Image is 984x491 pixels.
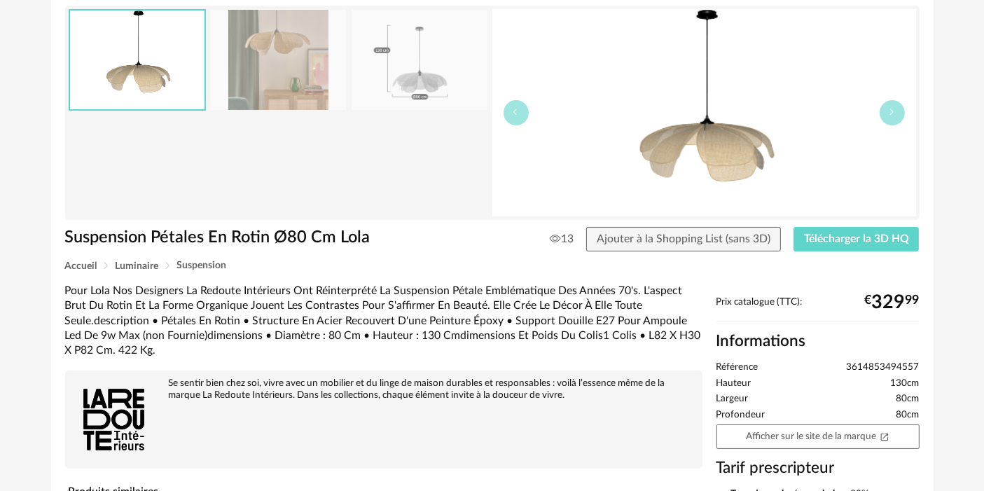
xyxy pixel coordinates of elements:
h3: Tarif prescripteur [716,458,920,478]
span: Profondeur [716,409,765,422]
span: Largeur [716,393,749,406]
img: 9dd43cfd475c69f66d1af091ad7a620a.jpg [352,10,487,110]
span: Télécharger la 3D HQ [804,233,909,244]
img: thumbnail.png [492,9,916,216]
span: Open In New icon [880,431,889,441]
div: Breadcrumb [65,261,920,271]
span: Référence [716,361,758,374]
span: Hauteur [716,378,751,390]
a: Afficher sur le site de la marqueOpen In New icon [716,424,920,449]
span: Suspension [177,261,227,270]
span: Accueil [65,261,97,271]
div: Pour Lola Nos Designers La Redoute Intérieurs Ont Réinterprété La Suspension Pétale Emblématique ... [65,284,702,358]
span: Ajouter à la Shopping List (sans 3D) [597,233,770,244]
h1: Suspension Pétales En Rotin Ø80 Cm Lola [65,227,413,249]
img: brand logo [72,378,156,462]
span: 13 [550,232,574,246]
div: € 99 [865,297,920,308]
span: 329 [872,297,906,308]
span: 80cm [896,409,920,422]
img: thumbnail.png [70,11,205,109]
span: 130cm [891,378,920,390]
div: Se sentir bien chez soi, vivre avec un mobilier et du linge de maison durables et responsables : ... [72,378,695,401]
button: Ajouter à la Shopping List (sans 3D) [586,227,781,252]
span: 80cm [896,393,920,406]
h2: Informations [716,331,920,352]
span: 3614853494557 [847,361,920,374]
div: Prix catalogue (TTC): [716,296,920,322]
img: d555c6fd8f772d5d18df571db221c6af.jpg [210,10,346,110]
button: Télécharger la 3D HQ [794,227,920,252]
span: Luminaire [116,261,159,271]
